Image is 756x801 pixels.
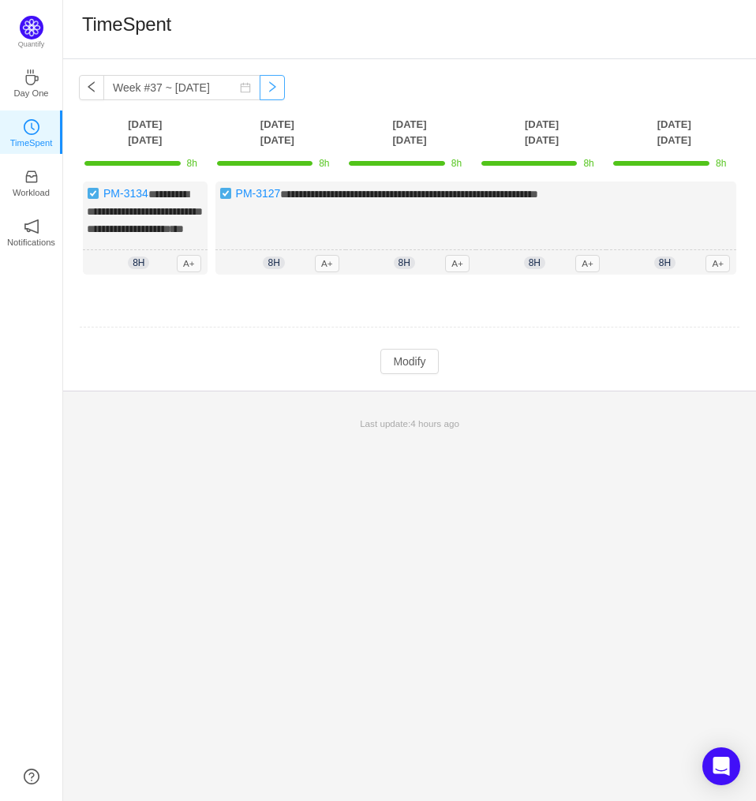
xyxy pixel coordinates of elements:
[702,747,740,785] div: Open Intercom Messenger
[608,116,740,148] th: [DATE] [DATE]
[654,256,676,269] span: 8h
[445,255,470,272] span: A+
[20,16,43,39] img: Quantify
[263,256,284,269] span: 8h
[716,158,726,169] span: 8h
[575,255,600,272] span: A+
[240,82,251,93] i: icon: calendar
[103,187,148,200] a: PM-3134
[410,418,459,429] span: 4 hours ago
[82,13,171,36] h1: TimeSpent
[24,219,39,234] i: icon: notification
[260,75,285,100] button: icon: right
[13,86,48,100] p: Day One
[24,174,39,189] a: icon: inboxWorkload
[315,255,339,272] span: A+
[13,185,50,200] p: Workload
[380,349,438,374] button: Modify
[128,256,149,269] span: 8h
[24,69,39,85] i: icon: coffee
[79,75,104,100] button: icon: left
[24,769,39,784] a: icon: question-circle
[343,116,476,148] th: [DATE] [DATE]
[211,116,344,148] th: [DATE] [DATE]
[583,158,593,169] span: 8h
[18,39,45,51] p: Quantify
[24,124,39,140] a: icon: clock-circleTimeSpent
[24,74,39,90] a: icon: coffeeDay One
[394,256,415,269] span: 8h
[705,255,730,272] span: A+
[476,116,608,148] th: [DATE] [DATE]
[219,187,232,200] img: 10738
[87,187,99,200] img: 10738
[236,187,281,200] a: PM-3127
[177,255,201,272] span: A+
[451,158,462,169] span: 8h
[24,119,39,135] i: icon: clock-circle
[24,223,39,239] a: icon: notificationNotifications
[10,136,53,150] p: TimeSpent
[24,169,39,185] i: icon: inbox
[524,256,545,269] span: 8h
[79,116,211,148] th: [DATE] [DATE]
[103,75,260,100] input: Select a week
[187,158,197,169] span: 8h
[360,418,459,429] span: Last update:
[7,235,55,249] p: Notifications
[319,158,329,169] span: 8h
